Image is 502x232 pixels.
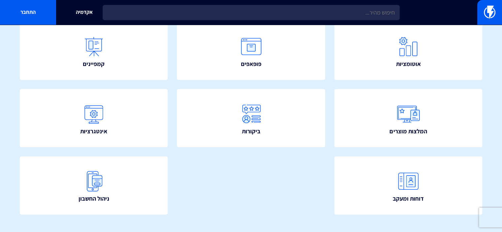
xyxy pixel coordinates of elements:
a: אוטומציות [334,22,482,80]
a: דוחות ומעקב [334,156,482,215]
a: המלצות מוצרים [334,89,482,147]
span: המלצות מוצרים [389,127,427,136]
input: חיפוש מהיר... [103,5,400,20]
a: קמפיינים [20,22,168,80]
a: ביקורות [177,89,325,147]
a: ניהול החשבון [20,156,168,215]
span: אינטגרציות [80,127,107,136]
a: פופאפים [177,22,325,80]
span: קמפיינים [83,60,105,68]
span: ניהול החשבון [79,194,109,203]
span: ביקורות [242,127,260,136]
span: פופאפים [241,60,261,68]
a: אינטגרציות [20,89,168,147]
span: אוטומציות [396,60,420,68]
span: דוחות ומעקב [393,194,424,203]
